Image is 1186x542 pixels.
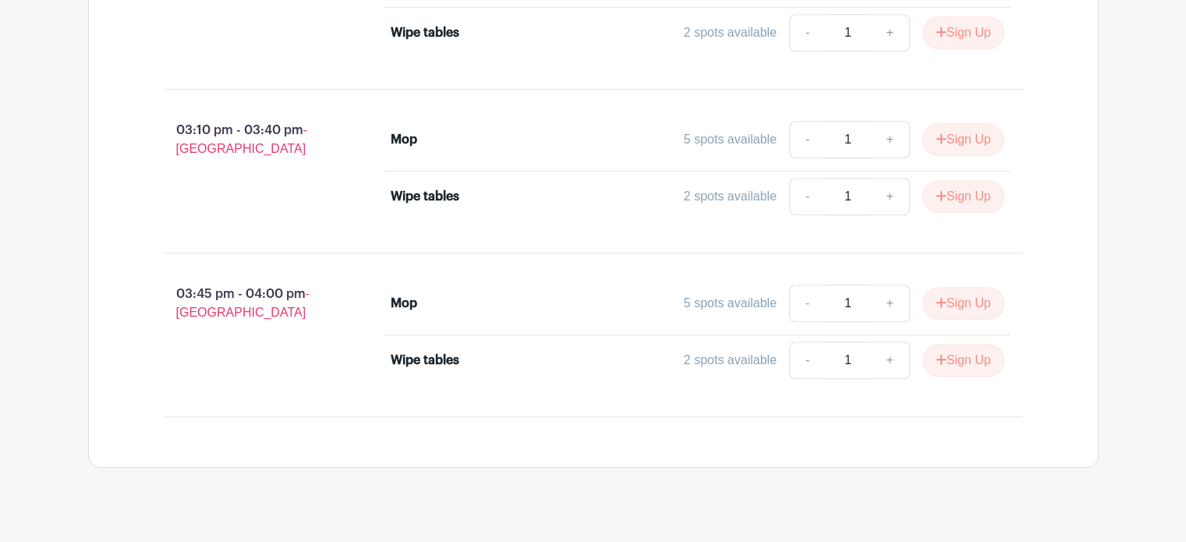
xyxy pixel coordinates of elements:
div: Wipe tables [391,23,459,42]
div: 5 spots available [684,294,777,313]
button: Sign Up [922,287,1004,320]
button: Sign Up [922,16,1004,49]
a: - [789,178,825,215]
div: 2 spots available [684,351,777,370]
span: - [GEOGRAPHIC_DATA] [176,287,310,319]
div: Wipe tables [391,187,459,206]
a: - [789,342,825,379]
a: + [870,285,909,322]
span: - [GEOGRAPHIC_DATA] [176,123,307,155]
a: - [789,14,825,51]
a: - [789,121,825,158]
a: + [870,178,909,215]
div: 5 spots available [684,130,777,149]
div: Mop [391,294,417,313]
a: + [870,342,909,379]
p: 03:10 pm - 03:40 pm [139,115,366,165]
a: + [870,121,909,158]
button: Sign Up [922,344,1004,377]
div: 2 spots available [684,187,777,206]
div: Wipe tables [391,351,459,370]
button: Sign Up [922,180,1004,213]
div: Mop [391,130,417,149]
p: 03:45 pm - 04:00 pm [139,278,366,328]
button: Sign Up [922,123,1004,156]
div: 2 spots available [684,23,777,42]
a: - [789,285,825,322]
a: + [870,14,909,51]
